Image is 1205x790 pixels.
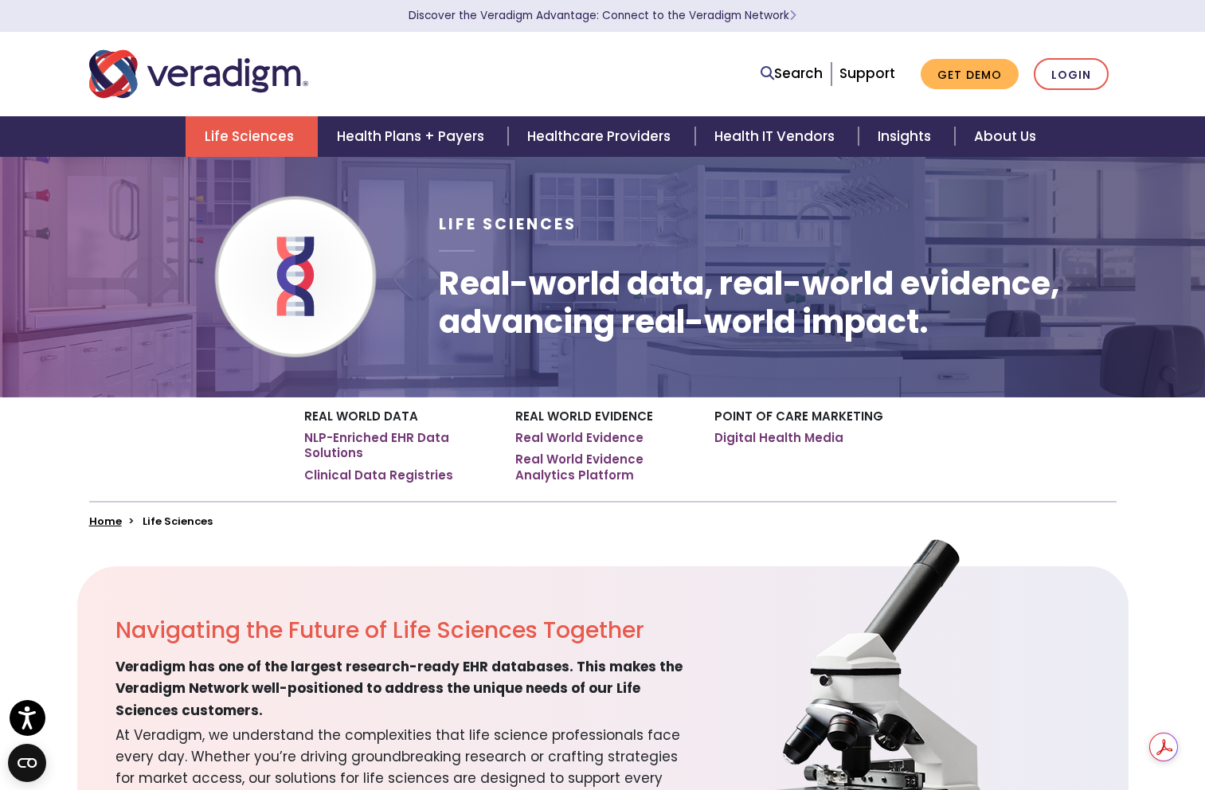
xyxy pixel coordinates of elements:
[714,430,843,446] a: Digital Health Media
[409,8,796,23] a: Discover the Veradigm Advantage: Connect to the Veradigm NetworkLearn More
[186,116,318,157] a: Life Sciences
[955,116,1055,157] a: About Us
[859,116,955,157] a: Insights
[304,467,453,483] a: Clinical Data Registries
[899,675,1186,771] iframe: Drift Chat Widget
[695,116,859,157] a: Health IT Vendors
[8,744,46,782] button: Open CMP widget
[515,430,644,446] a: Real World Evidence
[508,116,694,157] a: Healthcare Providers
[1034,58,1109,91] a: Login
[89,48,308,100] img: Veradigm logo
[761,63,823,84] a: Search
[89,514,122,529] a: Home
[304,430,491,461] a: NLP-Enriched EHR Data Solutions
[789,8,796,23] span: Learn More
[439,264,1116,341] h1: Real-world data, real-world evidence, advancing real-world impact.
[921,59,1019,90] a: Get Demo
[115,656,691,722] span: Veradigm has one of the largest research-ready EHR databases. This makes the Veradigm Network wel...
[839,64,895,83] a: Support
[318,116,508,157] a: Health Plans + Payers
[115,617,691,644] h2: Navigating the Future of Life Sciences Together
[515,452,691,483] a: Real World Evidence Analytics Platform
[439,213,577,235] span: Life Sciences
